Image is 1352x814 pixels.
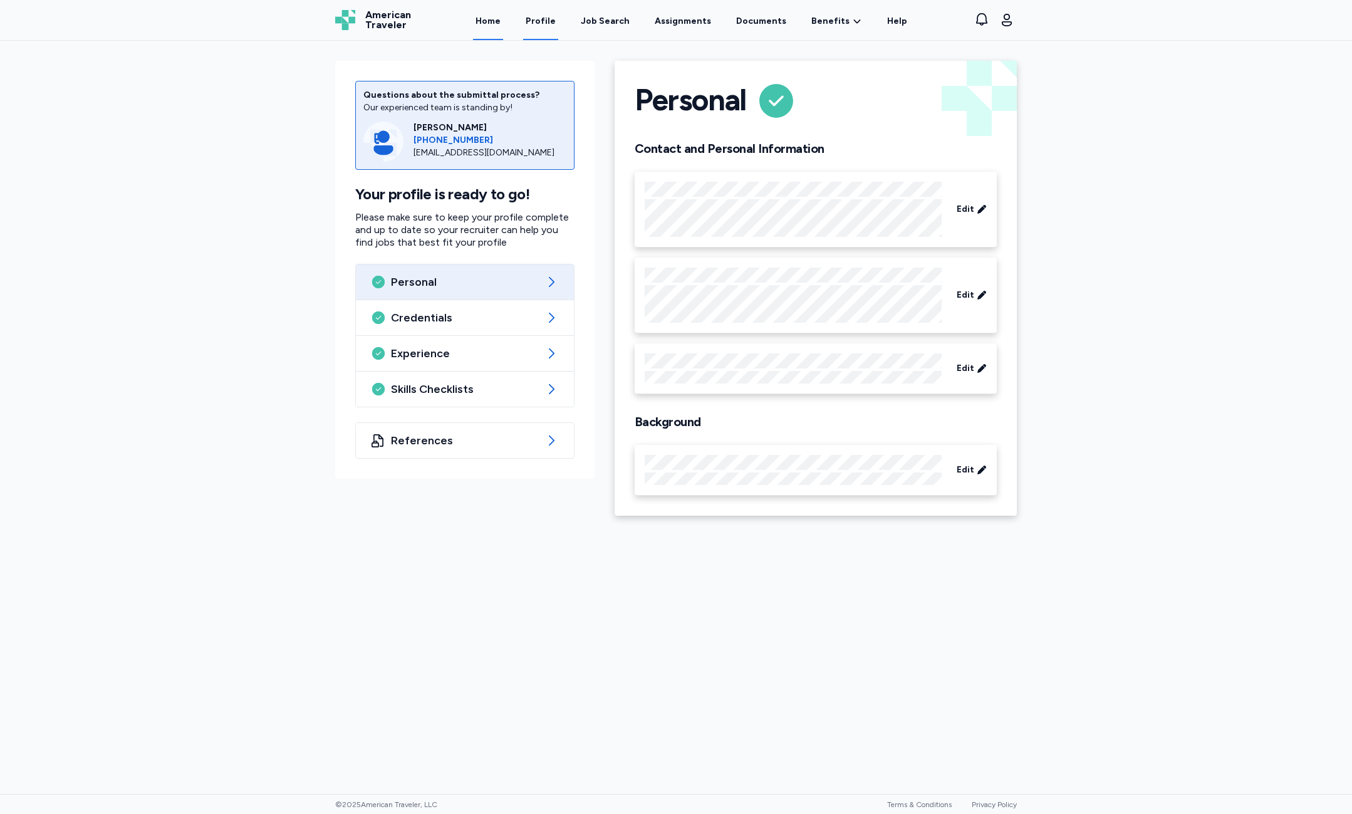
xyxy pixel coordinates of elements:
span: Edit [957,362,974,375]
p: Please make sure to keep your profile complete and up to date so your recruiter can help you find... [355,211,575,249]
img: Consultant [363,122,403,162]
a: Privacy Policy [972,800,1017,809]
span: Personal [391,274,539,290]
a: [PHONE_NUMBER] [413,134,566,147]
div: Edit [635,343,997,394]
div: Job Search [581,15,630,28]
a: Benefits [811,15,862,28]
div: [PERSON_NAME] [413,122,566,134]
h1: Personal [635,81,746,121]
span: © 2025 American Traveler, LLC [335,800,437,810]
span: Experience [391,346,539,361]
div: [EMAIL_ADDRESS][DOMAIN_NAME] [413,147,566,159]
div: Our experienced team is standing by! [363,102,566,114]
span: Edit [957,289,974,301]
h2: Background [635,414,997,430]
span: Credentials [391,310,539,325]
span: Skills Checklists [391,382,539,397]
div: Edit [635,445,997,496]
span: Edit [957,464,974,476]
div: Edit [635,258,997,333]
div: Questions about the submittal process? [363,89,566,102]
a: Terms & Conditions [887,800,952,809]
span: Edit [957,203,974,216]
img: Logo [335,10,355,30]
h2: Contact and Personal Information [635,141,997,157]
a: Profile [523,1,558,40]
h1: Your profile is ready to go! [355,185,575,204]
a: Home [473,1,503,40]
span: References [391,433,539,448]
span: American Traveler [365,10,411,30]
div: Edit [635,172,997,248]
span: Benefits [811,15,850,28]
